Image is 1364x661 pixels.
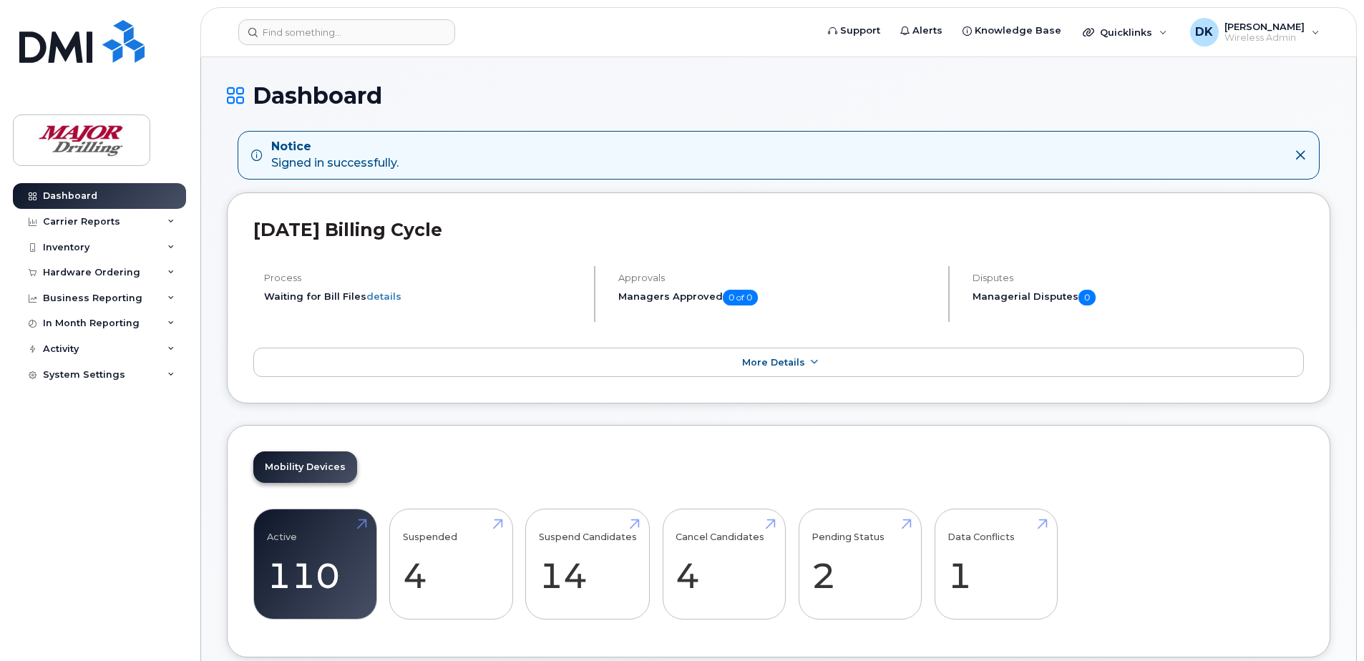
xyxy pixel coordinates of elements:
a: details [366,290,401,302]
h5: Managerial Disputes [973,290,1304,305]
a: Data Conflicts 1 [948,517,1044,612]
li: Waiting for Bill Files [264,290,582,303]
h2: [DATE] Billing Cycle [253,219,1304,240]
h4: Approvals [618,273,936,283]
span: 0 [1078,290,1096,305]
div: Signed in successfully. [271,139,399,172]
a: Suspend Candidates 14 [539,517,637,612]
span: 0 of 0 [723,290,758,305]
span: More Details [742,357,805,368]
a: Mobility Devices [253,451,357,483]
h4: Process [264,273,582,283]
h4: Disputes [973,273,1304,283]
h1: Dashboard [227,83,1330,108]
a: Active 110 [267,517,364,612]
a: Cancel Candidates 4 [676,517,772,612]
a: Suspended 4 [403,517,500,612]
a: Pending Status 2 [812,517,908,612]
strong: Notice [271,139,399,155]
h5: Managers Approved [618,290,936,305]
